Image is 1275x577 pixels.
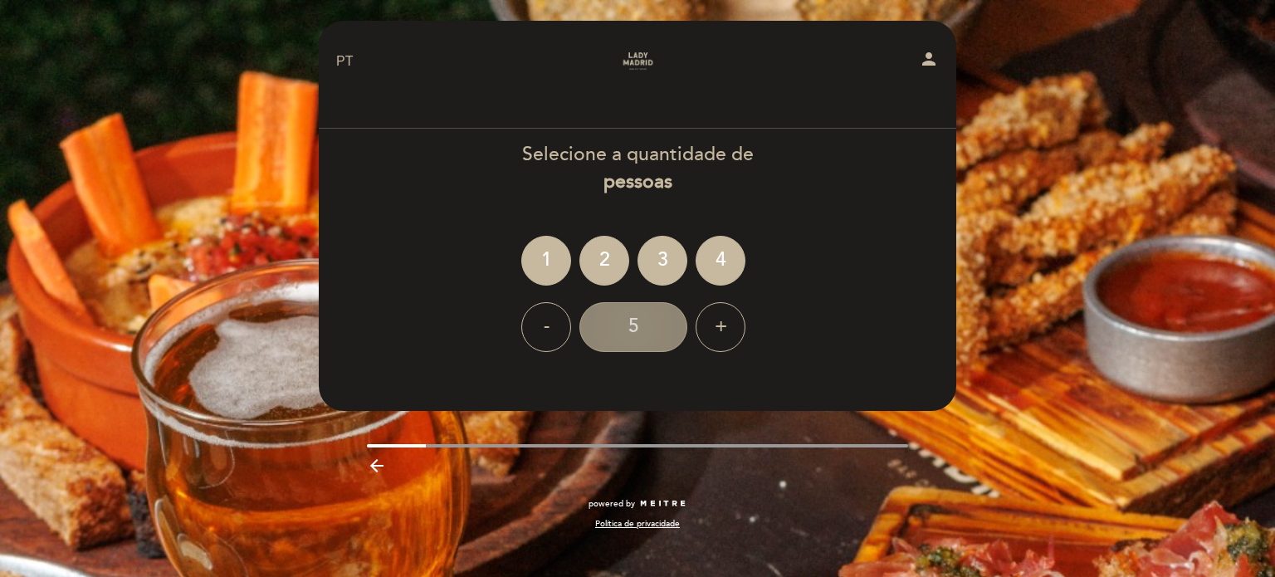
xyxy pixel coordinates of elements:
div: - [521,302,571,352]
div: 3 [637,236,687,286]
span: powered by [589,498,635,510]
div: Selecione a quantidade de [318,141,957,196]
div: 2 [579,236,629,286]
a: powered by [589,498,686,510]
div: 5 [579,302,687,352]
a: [DEMOGRAPHIC_DATA] Madrid [534,39,741,85]
button: person [919,49,939,75]
a: Política de privacidade [595,518,680,530]
div: + [696,302,745,352]
i: person [919,49,939,69]
div: 1 [521,236,571,286]
div: 4 [696,236,745,286]
i: arrow_backward [367,456,387,476]
b: pessoas [603,170,672,193]
img: MEITRE [639,500,686,508]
